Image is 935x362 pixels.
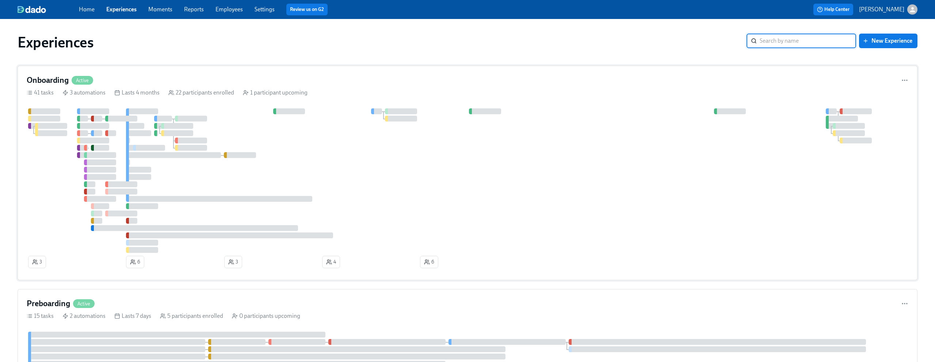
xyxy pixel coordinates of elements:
[813,4,853,15] button: Help Center
[73,301,95,307] span: Active
[420,256,438,268] button: 6
[130,258,140,266] span: 6
[290,6,324,13] a: Review us on G2
[864,37,912,45] span: New Experience
[215,6,243,13] a: Employees
[72,78,93,83] span: Active
[255,6,275,13] a: Settings
[18,34,94,51] h1: Experiences
[168,89,234,97] div: 22 participants enrolled
[114,89,160,97] div: Lasts 4 months
[160,312,223,320] div: 5 participants enrolled
[27,89,54,97] div: 41 tasks
[424,258,434,266] span: 6
[243,89,308,97] div: 1 participant upcoming
[184,6,204,13] a: Reports
[18,6,79,13] a: dado
[18,6,46,13] img: dado
[27,75,69,86] h4: Onboarding
[232,312,300,320] div: 0 participants upcoming
[79,6,95,13] a: Home
[859,4,917,15] button: [PERSON_NAME]
[148,6,172,13] a: Moments
[224,256,242,268] button: 3
[126,256,144,268] button: 6
[27,298,70,309] h4: Preboarding
[859,5,904,14] p: [PERSON_NAME]
[106,6,137,13] a: Experiences
[326,258,336,266] span: 4
[228,258,238,266] span: 3
[817,6,850,13] span: Help Center
[760,34,856,48] input: Search by name
[322,256,340,268] button: 4
[32,258,42,266] span: 3
[62,312,106,320] div: 2 automations
[28,256,46,268] button: 3
[18,66,917,280] a: OnboardingActive41 tasks 3 automations Lasts 4 months 22 participants enrolled 1 participant upco...
[62,89,106,97] div: 3 automations
[114,312,151,320] div: Lasts 7 days
[286,4,328,15] button: Review us on G2
[27,312,54,320] div: 15 tasks
[859,34,917,48] button: New Experience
